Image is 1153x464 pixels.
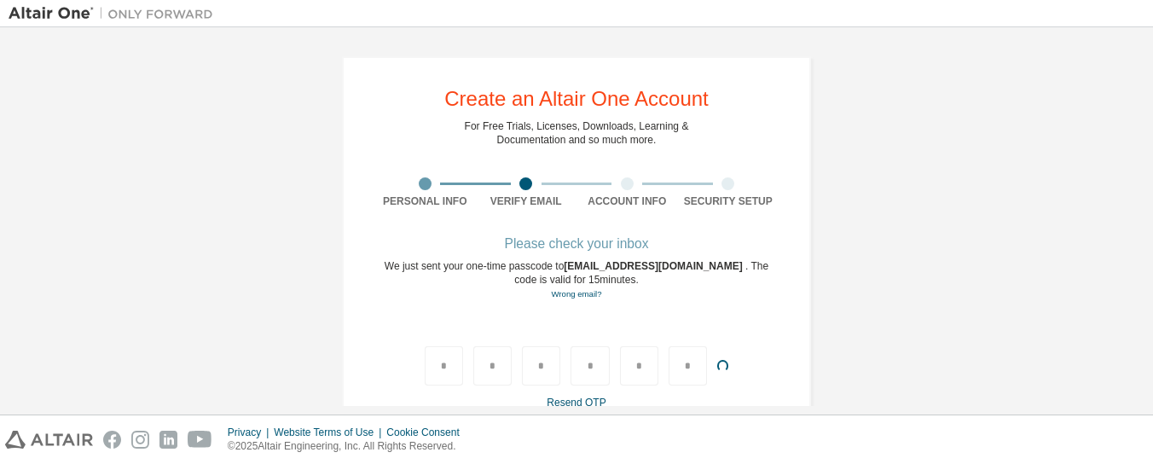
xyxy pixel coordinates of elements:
[9,5,222,22] img: Altair One
[188,431,212,449] img: youtube.svg
[159,431,177,449] img: linkedin.svg
[103,431,121,449] img: facebook.svg
[444,89,709,109] div: Create an Altair One Account
[228,426,274,439] div: Privacy
[547,397,605,409] a: Resend OTP
[5,431,93,449] img: altair_logo.svg
[476,194,577,208] div: Verify Email
[374,259,779,301] div: We just sent your one-time passcode to . The code is valid for 15 minutes.
[551,289,601,299] a: Go back to the registration form
[465,119,689,147] div: For Free Trials, Licenses, Downloads, Learning & Documentation and so much more.
[374,194,476,208] div: Personal Info
[274,426,386,439] div: Website Terms of Use
[228,439,470,454] p: © 2025 Altair Engineering, Inc. All Rights Reserved.
[386,426,469,439] div: Cookie Consent
[678,194,779,208] div: Security Setup
[131,431,149,449] img: instagram.svg
[564,260,745,272] span: [EMAIL_ADDRESS][DOMAIN_NAME]
[374,239,779,249] div: Please check your inbox
[576,194,678,208] div: Account Info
